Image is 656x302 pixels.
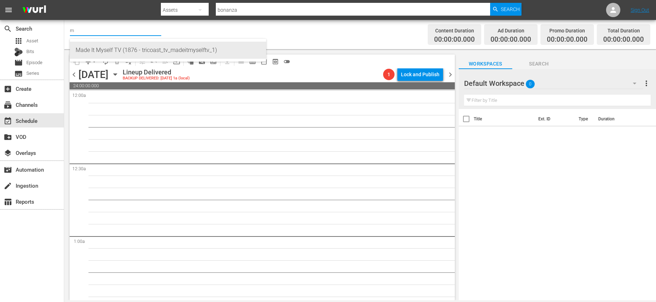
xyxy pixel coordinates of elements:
div: Promo Duration [547,26,588,36]
span: Search [512,59,566,68]
span: Asset [14,37,23,45]
span: Episode [14,58,23,67]
div: Bits [14,48,23,56]
span: toggle_off [283,58,290,65]
button: Lock and Publish [397,68,443,81]
span: Reports [4,198,12,206]
span: Create [4,85,12,93]
span: Search [501,3,520,16]
span: Bits [26,48,34,55]
span: Episode [26,59,42,66]
a: Sign Out [631,7,649,13]
span: preview_outlined [272,58,279,65]
span: 1 [383,72,395,77]
button: more_vert [642,75,651,92]
th: Duration [594,109,637,129]
div: Made It Myself TV (1876 - tricoast_tv_madeitmyselftv_1) [76,42,260,59]
span: 0 [526,77,535,92]
span: Series [26,70,39,77]
div: Default Workspace [464,73,643,93]
span: Series [14,69,23,78]
span: VOD [4,133,12,141]
div: Lock and Publish [401,68,439,81]
span: View Backup [270,56,281,67]
span: 00:00:00.000 [547,36,588,44]
span: 00:00:00.000 [603,36,644,44]
span: chevron_left [70,70,78,79]
div: Ad Duration [490,26,531,36]
span: Schedule [4,117,12,125]
div: [DATE] [78,69,108,80]
button: Search [490,3,522,16]
span: chevron_right [446,70,455,79]
img: ans4CAIJ8jUAAAAAAAAAAAAAAAAAAAAAAAAgQb4GAAAAAAAAAAAAAAAAAAAAAAAAJMjXAAAAAAAAAAAAAAAAAAAAAAAAgAT5G... [17,2,51,19]
span: Search [4,25,12,33]
span: Overlays [4,149,12,157]
span: 00:00:00.000 [434,36,475,44]
div: Total Duration [603,26,644,36]
th: Title [474,109,534,129]
span: Channels [4,101,12,109]
span: 24 hours Lineup View is OFF [281,56,293,67]
span: more_vert [642,79,651,88]
div: BACKUP DELIVERED: [DATE] 1a (local) [123,76,190,81]
div: Content Duration [434,26,475,36]
span: Automation [4,166,12,174]
th: Type [574,109,594,129]
th: Ext. ID [534,109,574,129]
div: Lineup Delivered [123,68,190,76]
span: Ingestion [4,182,12,190]
span: 00:00:00.000 [490,36,531,44]
span: menu [4,6,13,14]
span: 24:00:00.000 [70,82,455,89]
span: Asset [26,37,38,45]
span: Workspaces [459,59,512,68]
